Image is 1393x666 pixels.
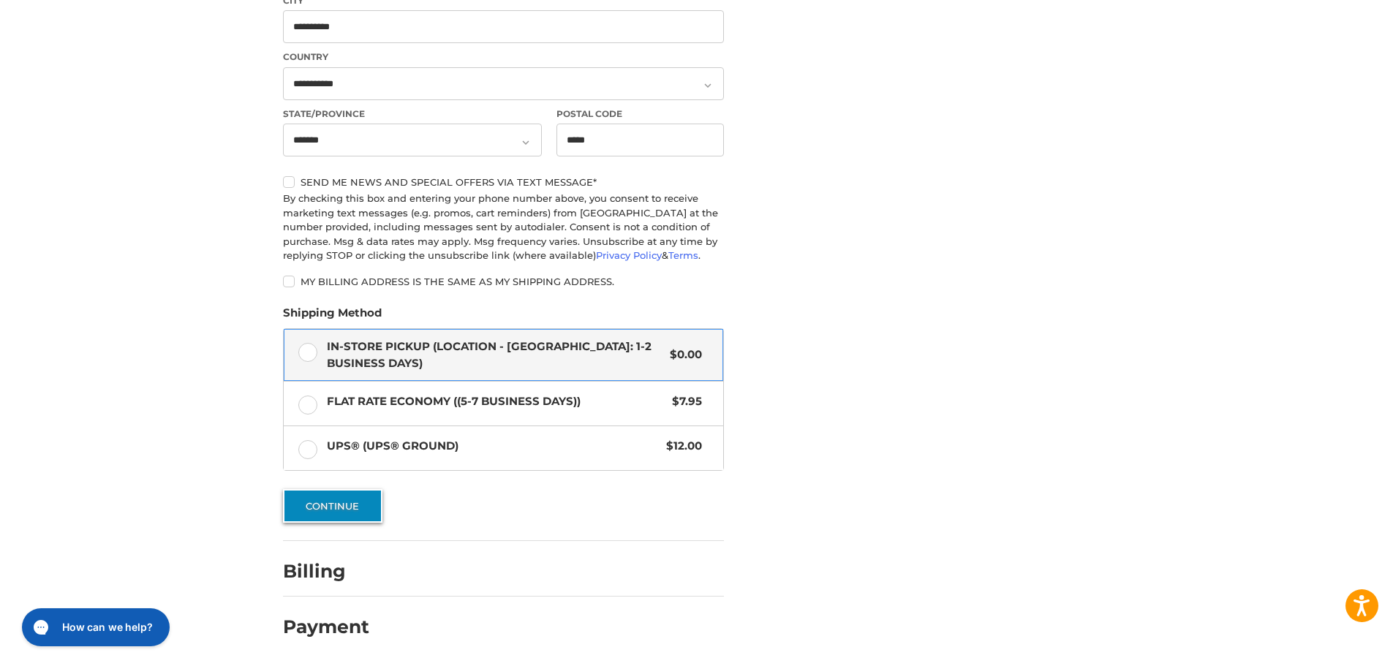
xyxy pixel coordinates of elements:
label: My billing address is the same as my shipping address. [283,276,724,287]
span: In-Store Pickup (Location - [GEOGRAPHIC_DATA]: 1-2 BUSINESS DAYS) [327,338,663,371]
iframe: Gorgias live chat messenger [15,603,174,651]
button: Continue [283,489,382,523]
label: Country [283,50,724,64]
span: Flat Rate Economy ((5-7 Business Days)) [327,393,665,410]
a: Terms [668,249,698,261]
label: Send me news and special offers via text message* [283,176,724,188]
span: $0.00 [662,347,702,363]
h2: Billing [283,560,369,583]
div: By checking this box and entering your phone number above, you consent to receive marketing text ... [283,192,724,263]
h2: Payment [283,616,369,638]
label: State/Province [283,107,542,121]
span: $12.00 [659,438,702,455]
span: $7.95 [665,393,702,410]
legend: Shipping Method [283,305,382,328]
label: Postal Code [556,107,725,121]
span: UPS® (UPS® Ground) [327,438,660,455]
a: Privacy Policy [596,249,662,261]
